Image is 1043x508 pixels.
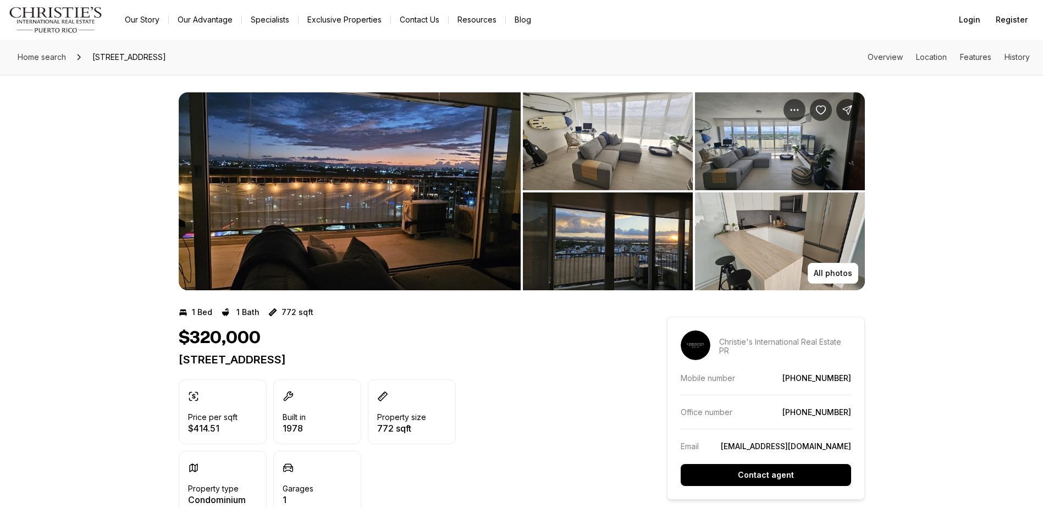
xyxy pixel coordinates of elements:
p: Property type [188,484,239,493]
p: Built in [283,413,306,422]
a: Exclusive Properties [299,12,390,27]
a: Our Story [116,12,168,27]
a: Blog [506,12,540,27]
p: Christie's International Real Estate PR [719,338,851,355]
p: Contact agent [738,471,794,479]
button: View image gallery [523,192,693,290]
button: View image gallery [695,92,865,190]
span: Login [959,15,980,24]
span: [STREET_ADDRESS] [88,48,170,66]
button: Save Property: 4745 Villas del Mar AVE ISLA VERDE AVE #10 K [810,99,832,121]
p: 772 sqft [282,308,313,317]
a: Specialists [242,12,298,27]
p: [STREET_ADDRESS] [179,353,627,366]
button: Contact agent [681,464,851,486]
p: 772 sqft [377,424,426,433]
a: Skip to: History [1005,52,1030,62]
span: Register [996,15,1028,24]
p: 1 Bed [192,308,212,317]
a: [PHONE_NUMBER] [782,407,851,417]
button: Share Property: 4745 Villas del Mar AVE ISLA VERDE AVE #10 K [836,99,858,121]
p: Garages [283,484,313,493]
a: Skip to: Location [916,52,947,62]
a: Skip to: Overview [868,52,903,62]
p: All photos [814,269,852,278]
a: Our Advantage [169,12,241,27]
p: Property size [377,413,426,422]
a: Resources [449,12,505,27]
p: Condominium [188,495,246,504]
p: $414.51 [188,424,238,433]
li: 2 of 5 [523,92,865,290]
button: View image gallery [523,92,693,190]
button: Register [989,9,1034,31]
nav: Page section menu [868,53,1030,62]
p: Price per sqft [188,413,238,422]
p: Email [681,441,699,451]
a: Skip to: Features [960,52,991,62]
img: logo [9,7,103,33]
li: 1 of 5 [179,92,521,290]
button: View image gallery [695,192,865,290]
button: View image gallery [179,92,521,290]
a: Home search [13,48,70,66]
p: Office number [681,407,732,417]
p: 1 [283,495,313,504]
h1: $320,000 [179,328,261,349]
p: Mobile number [681,373,735,383]
span: Home search [18,52,66,62]
button: Contact Us [391,12,448,27]
a: [EMAIL_ADDRESS][DOMAIN_NAME] [721,441,851,451]
p: 1 Bath [236,308,260,317]
button: Login [952,9,987,31]
p: 1978 [283,424,306,433]
button: Property options [783,99,805,121]
a: [PHONE_NUMBER] [782,373,851,383]
button: All photos [808,263,858,284]
div: Listing Photos [179,92,865,290]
